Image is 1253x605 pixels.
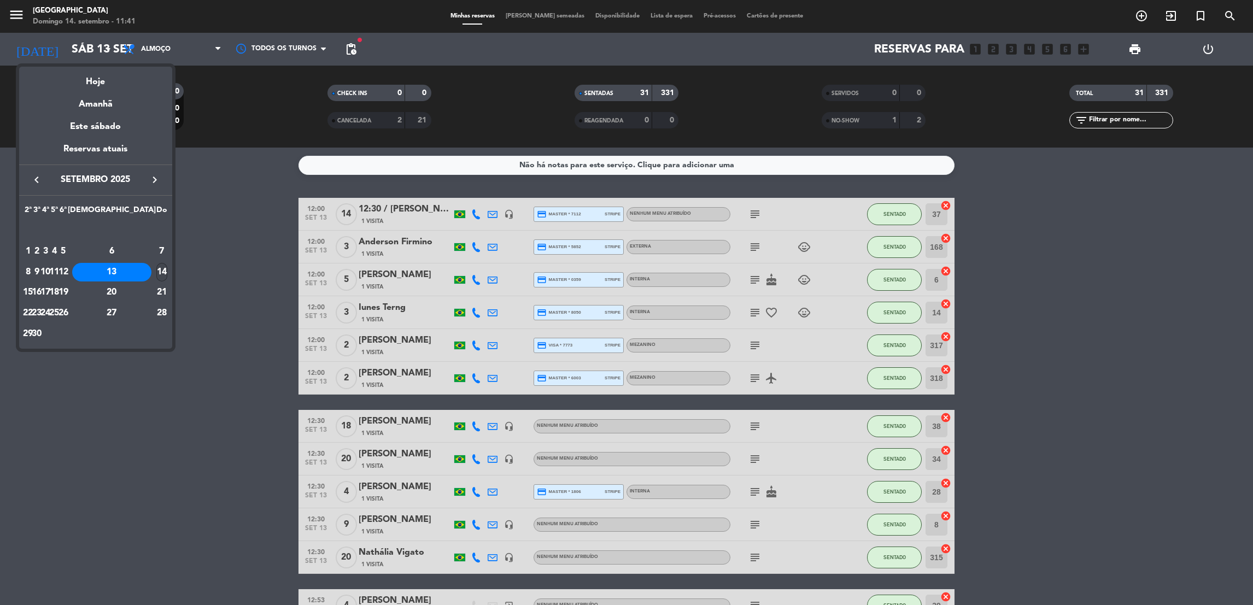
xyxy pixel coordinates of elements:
div: 29 [24,325,32,343]
div: 12 [59,263,67,281]
div: 10 [42,263,50,281]
td: 15 de setembro de 2025 [24,282,32,303]
div: 22 [24,304,32,322]
i: keyboard_arrow_right [148,173,161,186]
div: Reservas atuais [19,142,172,165]
td: 26 de setembro de 2025 [59,303,68,324]
div: 20 [72,283,151,302]
div: 1 [24,242,32,261]
td: 20 de setembro de 2025 [68,282,156,303]
div: 27 [72,304,151,322]
div: 13 [72,263,151,281]
td: 30 de setembro de 2025 [32,324,41,344]
span: setembro 2025 [46,173,145,187]
td: 6 de setembro de 2025 [68,241,156,262]
div: 28 [156,304,167,322]
button: keyboard_arrow_right [145,173,165,187]
div: 9 [33,263,41,281]
div: 3 [42,242,50,261]
td: 7 de setembro de 2025 [156,241,168,262]
td: 2 de setembro de 2025 [32,241,41,262]
button: keyboard_arrow_left [27,173,46,187]
div: 15 [24,283,32,302]
td: 17 de setembro de 2025 [41,282,50,303]
td: 21 de setembro de 2025 [156,282,168,303]
td: 5 de setembro de 2025 [59,241,68,262]
div: Hoje [19,67,172,89]
div: 2 [33,242,41,261]
th: Segunda-feira [24,204,32,221]
td: 25 de setembro de 2025 [50,303,58,324]
div: Amanhã [19,89,172,111]
td: 8 de setembro de 2025 [24,262,32,283]
div: 8 [24,263,32,281]
td: 9 de setembro de 2025 [32,262,41,283]
td: 22 de setembro de 2025 [24,303,32,324]
td: 19 de setembro de 2025 [59,282,68,303]
div: 21 [156,283,167,302]
td: 16 de setembro de 2025 [32,282,41,303]
td: 29 de setembro de 2025 [24,324,32,344]
div: 19 [59,283,67,302]
td: 11 de setembro de 2025 [50,262,58,283]
div: 17 [42,283,50,302]
td: 27 de setembro de 2025 [68,303,156,324]
div: 30 [33,325,41,343]
td: SET [24,220,168,241]
td: 14 de setembro de 2025 [156,262,168,283]
td: 4 de setembro de 2025 [50,241,58,262]
div: 14 [156,263,167,281]
th: Domingo [156,204,168,221]
div: 4 [50,242,58,261]
td: 13 de setembro de 2025 [68,262,156,283]
th: Terça-feira [32,204,41,221]
div: 26 [59,304,67,322]
td: 23 de setembro de 2025 [32,303,41,324]
td: 28 de setembro de 2025 [156,303,168,324]
div: 5 [59,242,67,261]
td: 3 de setembro de 2025 [41,241,50,262]
td: 1 de setembro de 2025 [24,241,32,262]
div: Este sábado [19,111,172,142]
div: 25 [50,304,58,322]
th: Quinta-feira [50,204,58,221]
div: 18 [50,283,58,302]
td: 12 de setembro de 2025 [59,262,68,283]
th: Sexta-feira [59,204,68,221]
div: 16 [33,283,41,302]
div: 6 [72,242,151,261]
div: 7 [156,242,167,261]
td: 18 de setembro de 2025 [50,282,58,303]
i: keyboard_arrow_left [30,173,43,186]
div: 23 [33,304,41,322]
th: Quarta-feira [41,204,50,221]
td: 24 de setembro de 2025 [41,303,50,324]
td: 10 de setembro de 2025 [41,262,50,283]
div: 24 [42,304,50,322]
th: Sábado [68,204,156,221]
div: 11 [50,263,58,281]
